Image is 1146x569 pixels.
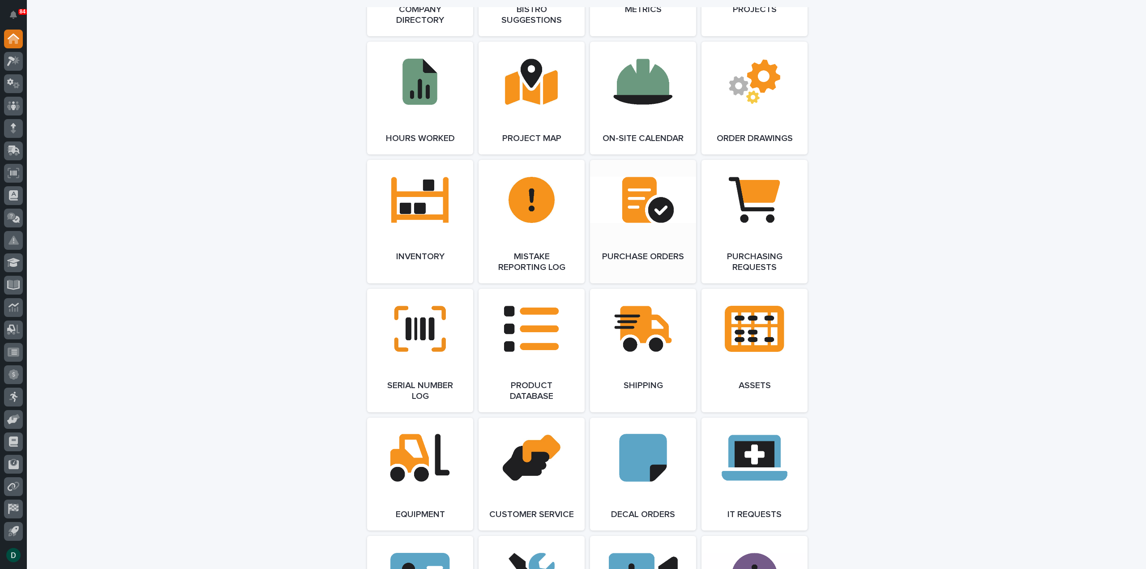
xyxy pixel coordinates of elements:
a: Inventory [367,160,473,283]
a: Hours Worked [367,42,473,154]
a: Product Database [479,289,585,412]
a: Assets [701,289,808,412]
p: 84 [20,9,26,15]
a: Decal Orders [590,418,696,530]
button: Notifications [4,5,23,24]
a: Shipping [590,289,696,412]
a: Customer Service [479,418,585,530]
a: Order Drawings [701,42,808,154]
a: Project Map [479,42,585,154]
a: Purchasing Requests [701,160,808,283]
a: On-Site Calendar [590,42,696,154]
a: Purchase Orders [590,160,696,283]
a: Mistake Reporting Log [479,160,585,283]
div: Notifications84 [11,11,23,25]
a: Serial Number Log [367,289,473,412]
button: users-avatar [4,546,23,565]
a: Equipment [367,418,473,530]
a: IT Requests [701,418,808,530]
